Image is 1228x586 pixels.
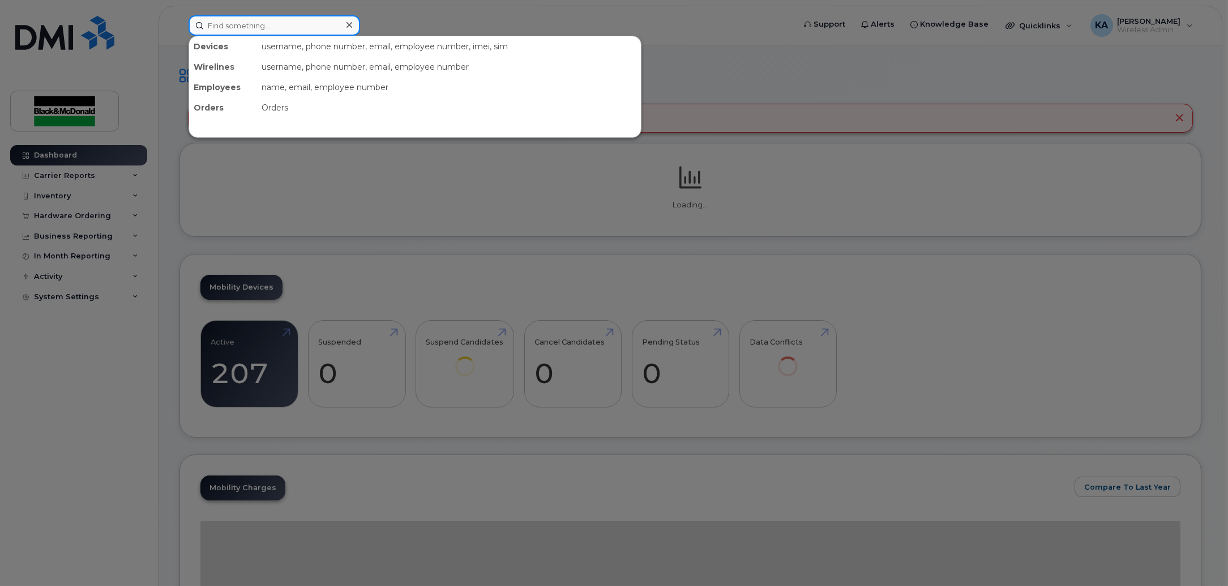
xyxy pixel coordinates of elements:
[257,36,641,57] div: username, phone number, email, employee number, imei, sim
[189,77,257,97] div: Employees
[189,36,257,57] div: Devices
[189,97,257,118] div: Orders
[257,77,641,97] div: name, email, employee number
[189,57,257,77] div: Wirelines
[257,57,641,77] div: username, phone number, email, employee number
[257,97,641,118] div: Orders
